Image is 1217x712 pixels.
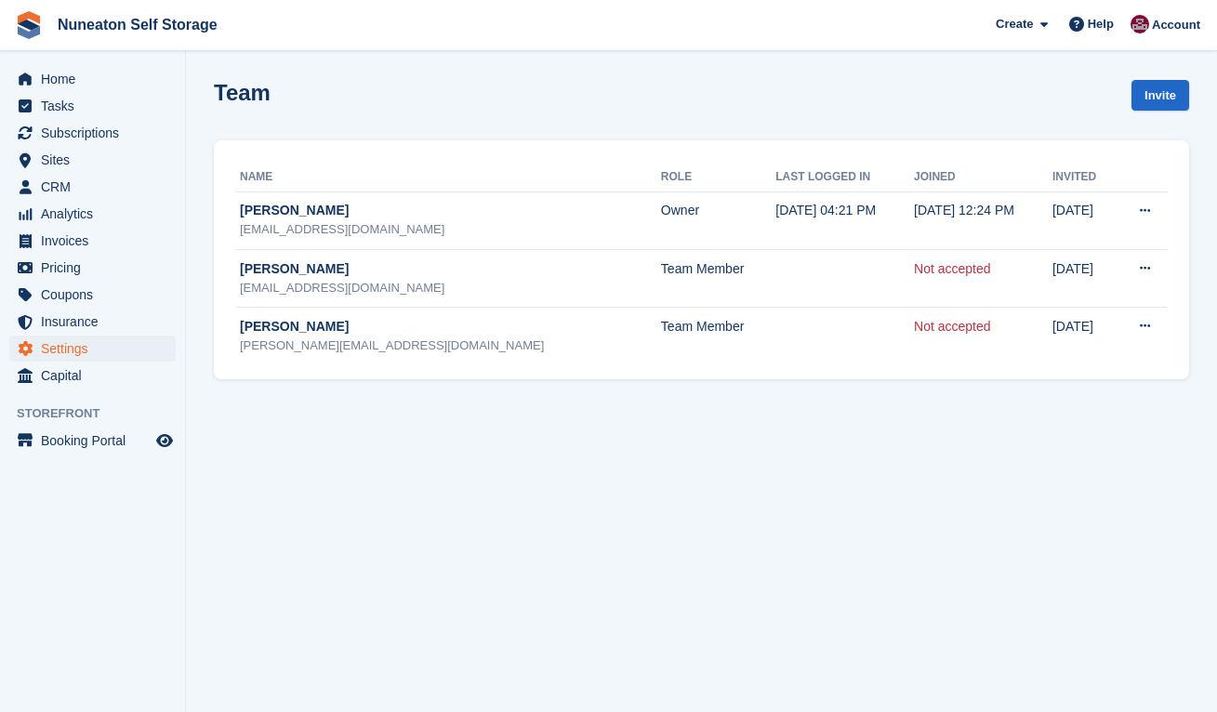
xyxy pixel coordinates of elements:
[41,428,152,454] span: Booking Portal
[9,93,176,119] a: menu
[41,147,152,173] span: Sites
[1088,15,1114,33] span: Help
[9,282,176,308] a: menu
[775,191,914,249] td: [DATE] 04:21 PM
[1152,16,1200,34] span: Account
[914,191,1052,249] td: [DATE] 12:24 PM
[1052,163,1113,192] th: Invited
[9,228,176,254] a: menu
[41,228,152,254] span: Invoices
[775,163,914,192] th: Last logged in
[661,307,775,364] td: Team Member
[17,404,185,423] span: Storefront
[9,255,176,281] a: menu
[9,201,176,227] a: menu
[41,336,152,362] span: Settings
[9,120,176,146] a: menu
[661,163,775,192] th: Role
[153,429,176,452] a: Preview store
[1052,191,1113,249] td: [DATE]
[41,201,152,227] span: Analytics
[41,255,152,281] span: Pricing
[661,249,775,307] td: Team Member
[236,163,661,192] th: Name
[41,309,152,335] span: Insurance
[9,66,176,92] a: menu
[914,261,991,276] a: Not accepted
[1052,307,1113,364] td: [DATE]
[41,363,152,389] span: Capital
[9,336,176,362] a: menu
[41,174,152,200] span: CRM
[996,15,1033,33] span: Create
[240,279,661,297] div: [EMAIL_ADDRESS][DOMAIN_NAME]
[50,9,225,40] a: Nuneaton Self Storage
[1131,80,1189,111] a: Invite
[661,191,775,249] td: Owner
[914,319,991,334] a: Not accepted
[240,317,661,336] div: [PERSON_NAME]
[240,336,661,355] div: [PERSON_NAME][EMAIL_ADDRESS][DOMAIN_NAME]
[15,11,43,39] img: stora-icon-8386f47178a22dfd0bd8f6a31ec36ba5ce8667c1dd55bd0f319d3a0aa187defe.svg
[240,220,661,239] div: [EMAIL_ADDRESS][DOMAIN_NAME]
[914,163,1052,192] th: Joined
[240,259,661,279] div: [PERSON_NAME]
[41,282,152,308] span: Coupons
[9,309,176,335] a: menu
[1131,15,1149,33] img: Chris Palmer
[240,201,661,220] div: [PERSON_NAME]
[9,363,176,389] a: menu
[9,174,176,200] a: menu
[9,428,176,454] a: menu
[1052,249,1113,307] td: [DATE]
[41,120,152,146] span: Subscriptions
[214,80,271,105] h1: Team
[41,93,152,119] span: Tasks
[41,66,152,92] span: Home
[9,147,176,173] a: menu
